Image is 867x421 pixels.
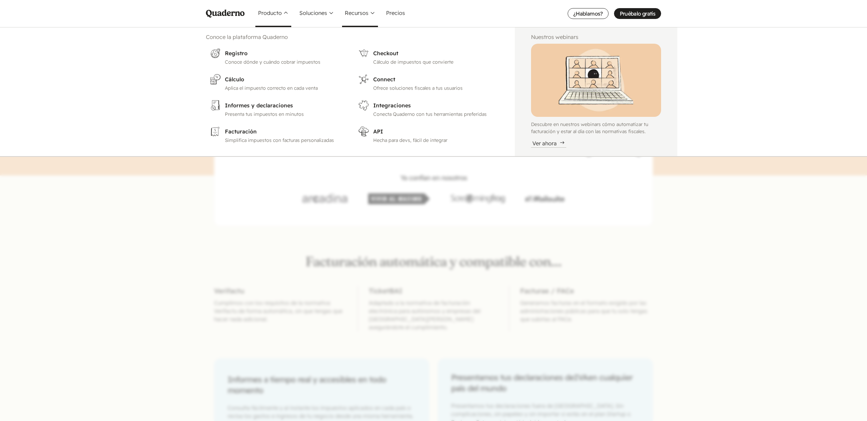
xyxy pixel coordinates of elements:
div: Ver ahora [531,139,566,148]
p: Conoce dónde y cuándo cobrar impuestos [225,59,342,66]
h3: Facturación [225,127,342,135]
a: Pruébalo gratis [614,8,661,19]
h3: Connect [373,75,495,83]
h2: Conoce la plataforma Quaderno [206,33,499,41]
a: Illustration of Qoodle giving a webinarDescubre en nuestros webinars cómo automatizar tu facturac... [531,44,661,148]
h3: Cálculo [225,75,342,83]
a: RegistroConoce dónde y cuándo cobrar impuestos [206,44,346,70]
a: CheckoutCálculo de impuestos que convierte [354,44,499,70]
h3: Registro [225,49,342,57]
a: APIHecha para devs, fácil de integrar [354,122,499,148]
p: Conecta Quaderno con tus herramientas preferidas [373,111,495,118]
a: FacturaciónSimplifica impuestos con facturas personalizadas [206,122,346,148]
a: Informes y declaracionesPresenta tus impuestos en minutos [206,96,346,122]
h3: Integraciones [373,101,495,109]
p: Hecha para devs, fácil de integrar [373,137,495,144]
a: ¿Hablamos? [568,8,609,19]
p: Cálculo de impuestos que convierte [373,59,495,66]
p: Simplifica impuestos con facturas personalizadas [225,137,342,144]
a: CálculoAplica el impuesto correcto en cada venta [206,70,346,96]
p: Aplica el impuesto correcto en cada venta [225,85,342,92]
p: Presenta tus impuestos en minutos [225,111,342,118]
h3: Informes y declaraciones [225,101,342,109]
h3: API [373,127,495,135]
p: Ofrece soluciones fiscales a tus usuarios [373,85,495,92]
a: ConnectOfrece soluciones fiscales a tus usuarios [354,70,499,96]
img: Illustration of Qoodle giving a webinar [531,44,661,117]
p: Descubre en nuestros webinars cómo automatizar tu facturación y estar al día con las normativas f... [531,121,661,135]
h3: Checkout [373,49,495,57]
a: IntegracionesConecta Quaderno con tus herramientas preferidas [354,96,499,122]
h2: Nuestros webinars [531,33,661,41]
